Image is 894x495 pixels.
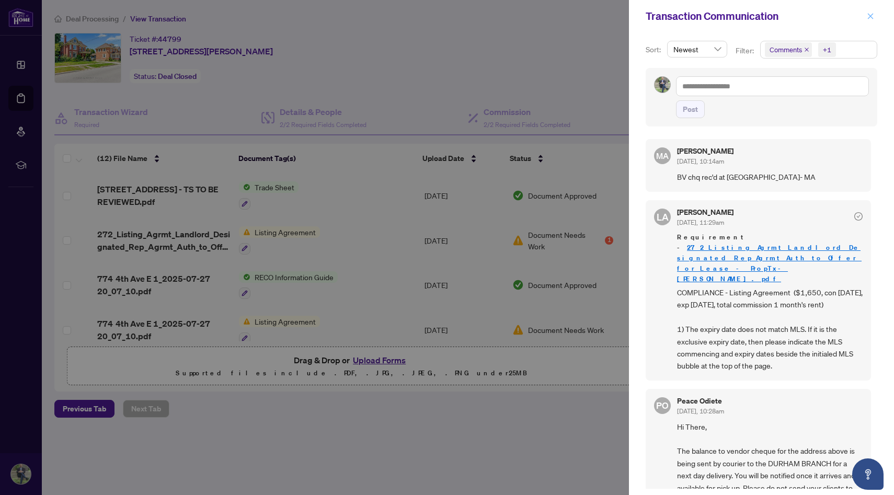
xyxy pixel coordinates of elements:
h5: Peace Odiete [677,397,724,405]
span: [DATE], 11:29am [677,218,724,226]
span: Comments [770,44,802,55]
span: close [804,47,809,52]
h5: [PERSON_NAME] [677,147,733,155]
p: Filter: [736,45,755,56]
span: BV chq rec'd at [GEOGRAPHIC_DATA]- MA [677,171,863,183]
a: 272_Listing_Agrmt_Landlord_Designated_Rep_Agrmt_Auth_to_Offer_for_Lease_-_PropTx-[PERSON_NAME].pdf [677,243,862,283]
div: +1 [823,44,831,55]
button: Post [676,100,705,118]
span: Newest [673,41,721,57]
span: MA [656,149,669,162]
span: [DATE], 10:28am [677,407,724,415]
p: Sort: [646,44,663,55]
span: PO [656,398,668,412]
span: COMPLIANCE - Listing Agreement ($1,650, con [DATE], exp [DATE], total commission 1 month's rent) ... [677,286,863,372]
span: close [867,13,874,20]
button: Open asap [852,458,884,490]
h5: [PERSON_NAME] [677,209,733,216]
span: [DATE], 10:14am [677,157,724,165]
span: check-circle [854,212,863,221]
span: LA [657,210,669,224]
span: Requirement - [677,232,863,284]
img: Profile Icon [655,77,670,93]
span: Comments [765,42,812,57]
div: Transaction Communication [646,8,864,24]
